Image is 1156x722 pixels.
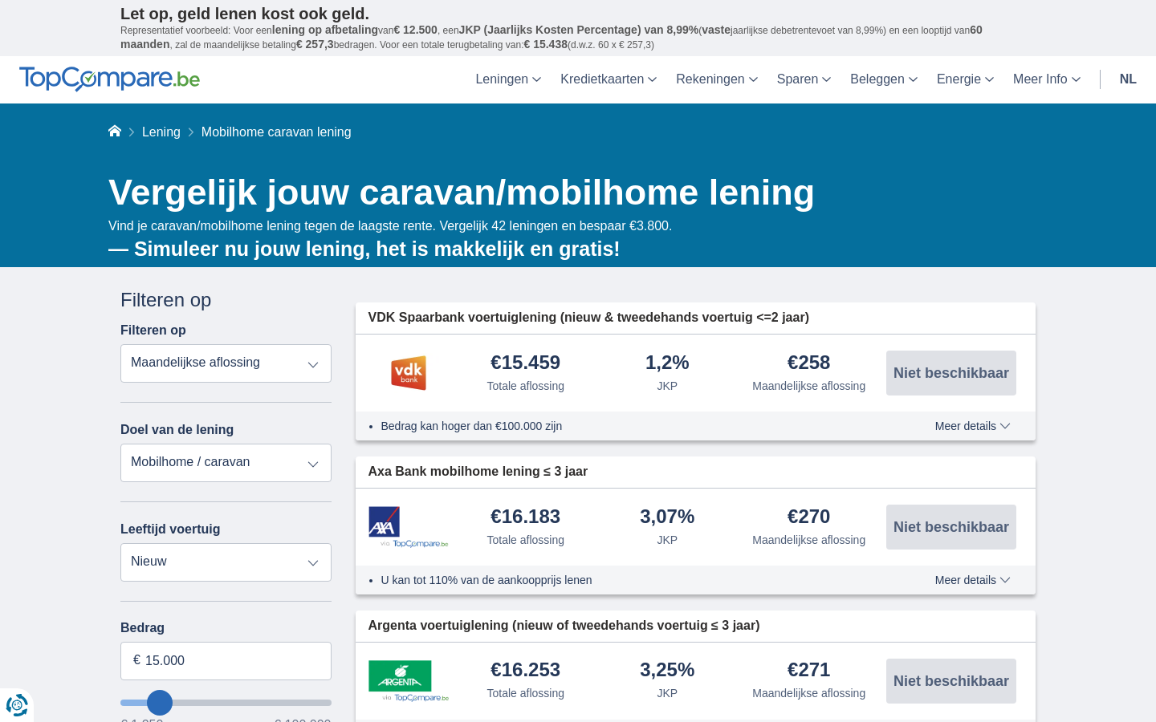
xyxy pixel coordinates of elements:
[1110,56,1146,103] a: nl
[490,507,560,529] div: €16.183
[368,506,449,549] img: product.pl.alt Axa Bank
[640,660,694,682] div: 3,25%
[120,23,983,51] span: 60 maanden
[657,685,678,701] div: JKP
[935,420,1011,432] span: Meer details
[466,56,551,103] a: Leningen
[490,660,560,682] div: €16.253
[893,366,1009,380] span: Niet beschikbaar
[120,522,220,537] label: Leeftijd voertuig
[120,423,234,437] label: Doel van de lening
[657,532,678,548] div: JKP
[296,38,334,51] span: € 257,3
[120,700,332,706] input: wantToBorrow
[393,23,438,36] span: € 12.500
[490,353,560,375] div: €15.459
[120,23,1036,52] p: Representatief voorbeeld: Voor een van , een ( jaarlijkse debetrentevoet van 8,99%) en een loopti...
[108,125,121,139] a: Home
[368,660,449,702] img: product.pl.alt Argenta
[645,353,690,375] div: 1,2%
[666,56,767,103] a: Rekeningen
[893,520,1009,534] span: Niet beschikbaar
[923,420,1023,432] button: Meer details
[120,621,332,635] label: Bedrag
[657,378,678,394] div: JKP
[108,217,1036,263] div: Vind je caravan/mobilhome lening tegen de laagste rente. Vergelijk 42 leningen en bespaar €3.800.
[368,309,809,327] span: VDK Spaarbank voertuiglening (nieuw & tweedehands voertuig <=2 jaar)
[752,378,865,394] div: Maandelijkse aflossing
[788,507,830,529] div: €270
[886,659,1016,704] button: Niet beschikbaar
[886,351,1016,395] button: Niet beschikbaar
[893,674,1009,688] span: Niet beschikbaar
[551,56,666,103] a: Kredietkaarten
[142,125,181,139] a: Lening
[272,23,378,36] span: lening op afbetaling
[886,505,1016,550] button: Niet beschikbaar
[486,532,564,548] div: Totale aflossing
[120,323,186,338] label: Filteren op
[108,237,621,260] b: — Simuleer nu jouw lening, het is makkelijk en gratis!
[381,418,877,434] li: Bedrag kan hoger dan €100.000 zijn
[788,660,830,682] div: €271
[459,23,699,36] span: JKP (Jaarlijks Kosten Percentage) van 8,99%
[923,574,1023,586] button: Meer details
[19,67,200,92] img: TopCompare
[368,353,449,393] img: product.pl.alt VDK bank
[486,378,564,394] div: Totale aflossing
[486,685,564,701] div: Totale aflossing
[767,56,841,103] a: Sparen
[523,38,568,51] span: € 15.438
[201,125,352,139] span: Mobilhome caravan lening
[640,507,694,529] div: 3,07%
[1003,56,1090,103] a: Meer Info
[935,574,1011,586] span: Meer details
[752,532,865,548] div: Maandelijkse aflossing
[752,685,865,701] div: Maandelijkse aflossing
[788,353,830,375] div: €258
[381,572,877,588] li: U kan tot 110% van de aankoopprijs lenen
[368,463,588,481] span: Axa Bank mobilhome lening ≤ 3 jaar
[841,56,927,103] a: Beleggen
[120,286,332,314] div: Filteren op
[108,168,1036,217] h1: Vergelijk jouw caravan/mobilhome lening
[120,4,1036,23] p: Let op, geld lenen kost ook geld.
[368,617,760,635] span: Argenta voertuiglening (nieuw of tweedehands voertuig ≤ 3 jaar)
[702,23,731,36] span: vaste
[927,56,1003,103] a: Energie
[133,651,140,670] span: €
